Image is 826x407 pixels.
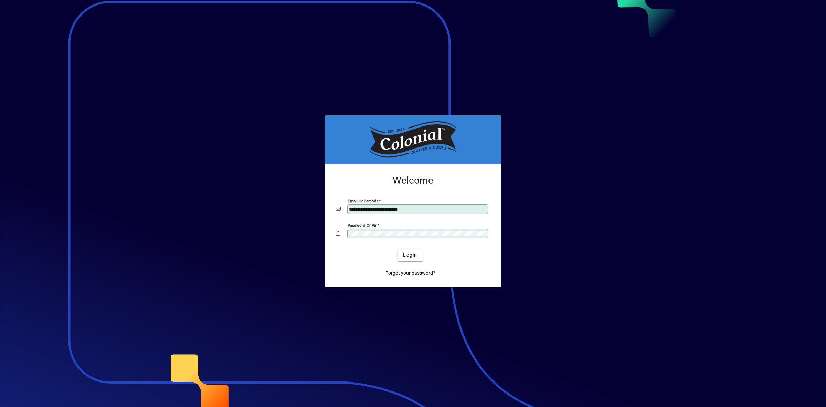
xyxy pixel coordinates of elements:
span: Login [403,252,417,259]
mat-label: Password or Pin [348,223,377,228]
button: Login [398,249,423,261]
mat-label: Email or Barcode [348,199,379,203]
span: Forgot your password? [385,269,435,277]
a: Forgot your password? [383,267,438,279]
h2: Welcome [336,175,490,186]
